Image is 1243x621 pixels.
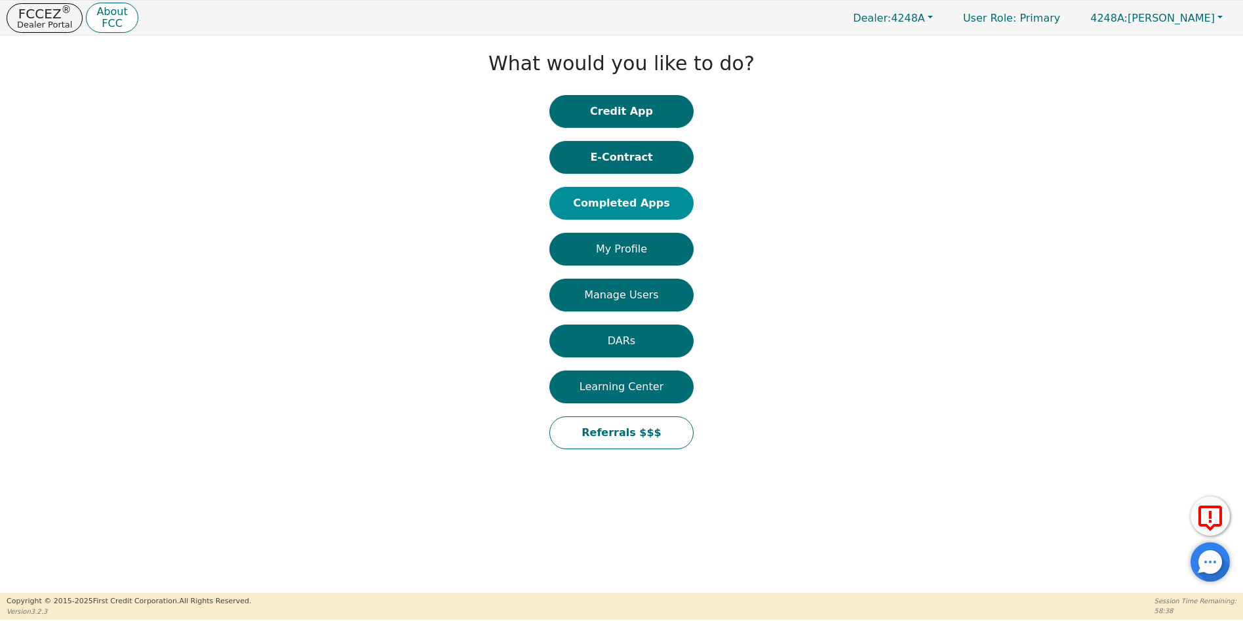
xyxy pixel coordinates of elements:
span: Dealer: [853,12,891,24]
button: AboutFCC [86,3,138,33]
span: User Role : [963,12,1016,24]
span: 4248A [853,12,925,24]
sup: ® [62,4,71,16]
p: 58:38 [1154,606,1236,616]
button: FCCEZ®Dealer Portal [7,3,83,33]
button: Learning Center [549,371,694,403]
h1: What would you like to do? [488,52,755,75]
button: My Profile [549,233,694,266]
p: Primary [950,5,1073,31]
button: Manage Users [549,279,694,311]
button: Credit App [549,95,694,128]
p: FCC [96,18,127,29]
span: All Rights Reserved. [179,597,251,605]
p: Dealer Portal [17,20,72,29]
p: FCCEZ [17,7,72,20]
span: 4248A: [1090,12,1128,24]
button: Dealer:4248A [839,8,947,28]
button: Referrals $$$ [549,416,694,449]
p: Copyright © 2015- 2025 First Credit Corporation. [7,596,251,607]
button: DARs [549,325,694,357]
button: Report Error to FCC [1191,496,1230,536]
p: Version 3.2.3 [7,607,251,616]
span: [PERSON_NAME] [1090,12,1215,24]
a: User Role: Primary [950,5,1073,31]
button: 4248A:[PERSON_NAME] [1076,8,1236,28]
button: E-Contract [549,141,694,174]
p: Session Time Remaining: [1154,596,1236,606]
p: About [96,7,127,17]
button: Completed Apps [549,187,694,220]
